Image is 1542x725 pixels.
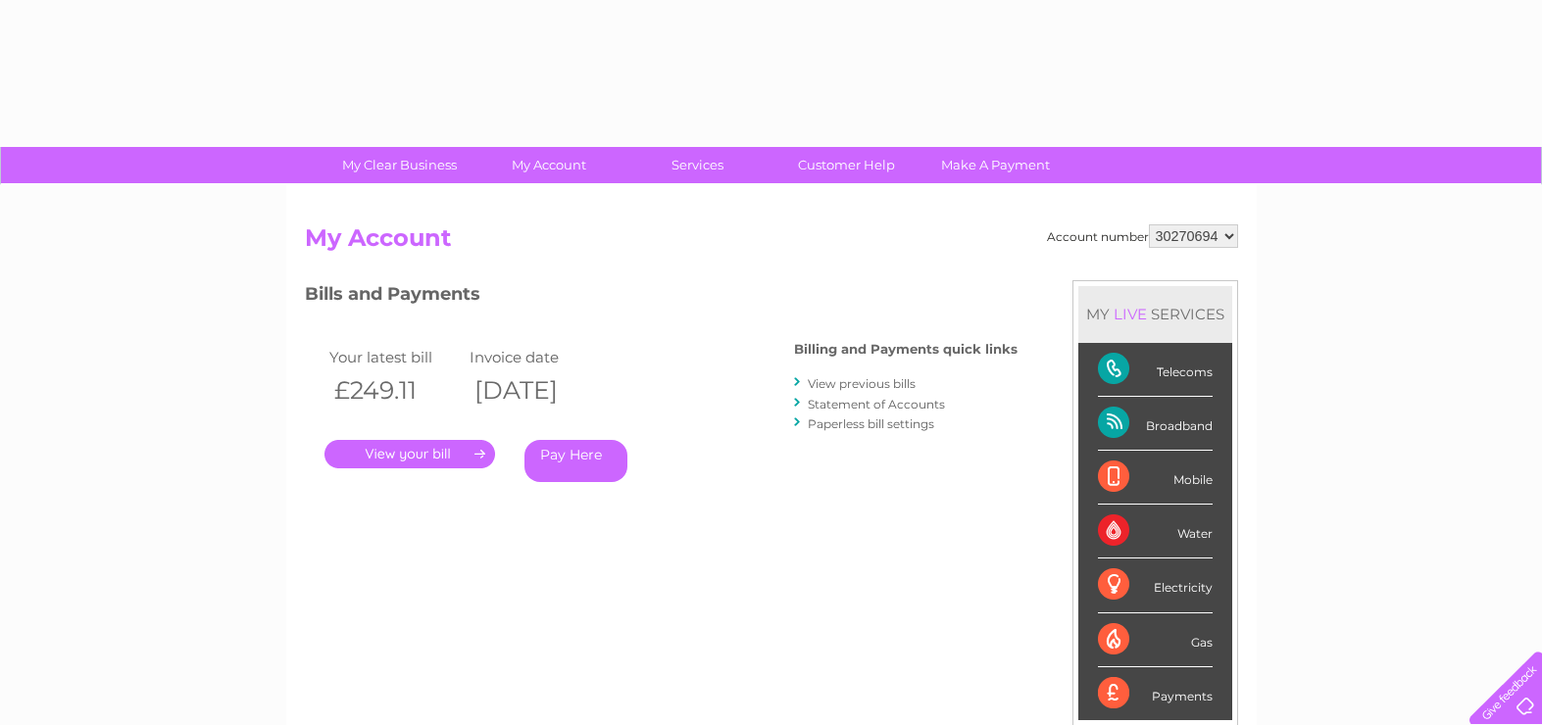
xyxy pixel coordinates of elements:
div: Payments [1098,667,1213,720]
a: Pay Here [524,440,627,482]
a: Make A Payment [915,147,1076,183]
div: Water [1098,505,1213,558]
div: LIVE [1110,305,1151,323]
a: My Account [468,147,629,183]
a: Customer Help [766,147,927,183]
a: My Clear Business [319,147,480,183]
th: £249.11 [324,370,466,411]
h4: Billing and Payments quick links [794,342,1018,357]
div: Electricity [1098,558,1213,612]
div: Account number [1047,224,1238,248]
a: . [324,440,495,468]
a: Statement of Accounts [808,397,945,411]
a: View previous bills [808,376,916,391]
td: Invoice date [465,344,606,370]
div: Gas [1098,613,1213,667]
a: Services [617,147,778,183]
td: Your latest bill [324,344,466,370]
div: Broadband [1098,397,1213,451]
div: Telecoms [1098,343,1213,397]
div: MY SERVICES [1078,286,1232,342]
h2: My Account [305,224,1238,262]
a: Paperless bill settings [808,416,934,431]
th: [DATE] [465,370,606,411]
h3: Bills and Payments [305,280,1018,314]
div: Mobile [1098,451,1213,505]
